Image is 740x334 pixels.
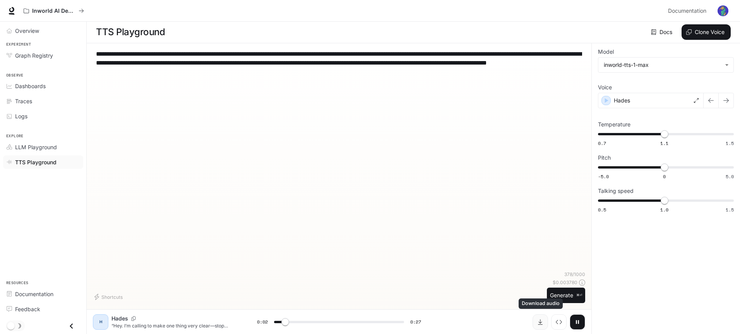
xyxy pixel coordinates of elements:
[3,287,83,301] a: Documentation
[598,188,634,194] p: Talking speed
[93,291,126,303] button: Shortcuts
[7,321,15,330] span: Dark mode toggle
[726,206,734,213] span: 1.5
[15,97,32,105] span: Traces
[3,94,83,108] a: Traces
[3,24,83,37] a: Overview
[15,143,57,151] span: LLM Playground
[94,316,107,328] div: H
[663,173,666,180] span: 0
[682,24,731,40] button: Clone Voice
[598,49,614,55] p: Model
[598,58,733,72] div: inworld-tts-1-max
[15,305,40,313] span: Feedback
[533,314,548,330] button: Download audio
[614,97,630,104] p: Hades
[410,318,421,326] span: 0:27
[111,315,128,322] p: Hades
[3,79,83,93] a: Dashboards
[519,298,563,309] div: Download audio
[15,290,53,298] span: Documentation
[128,316,139,321] button: Copy Voice ID
[96,24,165,40] h1: TTS Playground
[576,293,582,298] p: ⌘⏎
[598,155,611,160] p: Pitch
[718,5,728,16] img: User avatar
[726,173,734,180] span: 5.0
[598,85,612,90] p: Voice
[15,51,53,60] span: Graph Registry
[660,140,668,147] span: 1.1
[564,271,585,278] p: 378 / 1000
[3,140,83,154] a: LLM Playground
[551,314,567,330] button: Inspect
[32,8,75,14] p: Inworld AI Demos
[15,158,57,166] span: TTS Playground
[3,302,83,316] a: Feedback
[111,322,238,329] p: “Hey. I’m calling to make one thing very clear—stop talking behind my back. All [PERSON_NAME], li...
[715,3,731,19] button: User avatar
[553,279,577,286] p: $ 0.003780
[3,49,83,62] a: Graph Registry
[3,155,83,169] a: TTS Playground
[665,3,712,19] a: Documentation
[257,318,268,326] span: 0:02
[660,206,668,213] span: 1.0
[598,122,630,127] p: Temperature
[15,82,46,90] span: Dashboards
[15,27,39,35] span: Overview
[598,173,609,180] span: -5.0
[649,24,675,40] a: Docs
[604,61,721,69] div: inworld-tts-1-max
[3,109,83,123] a: Logs
[668,6,706,16] span: Documentation
[547,288,585,303] button: Generate⌘⏎
[598,140,606,147] span: 0.7
[20,3,87,19] button: All workspaces
[598,206,606,213] span: 0.5
[726,140,734,147] span: 1.5
[63,318,80,334] button: Close drawer
[15,112,27,120] span: Logs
